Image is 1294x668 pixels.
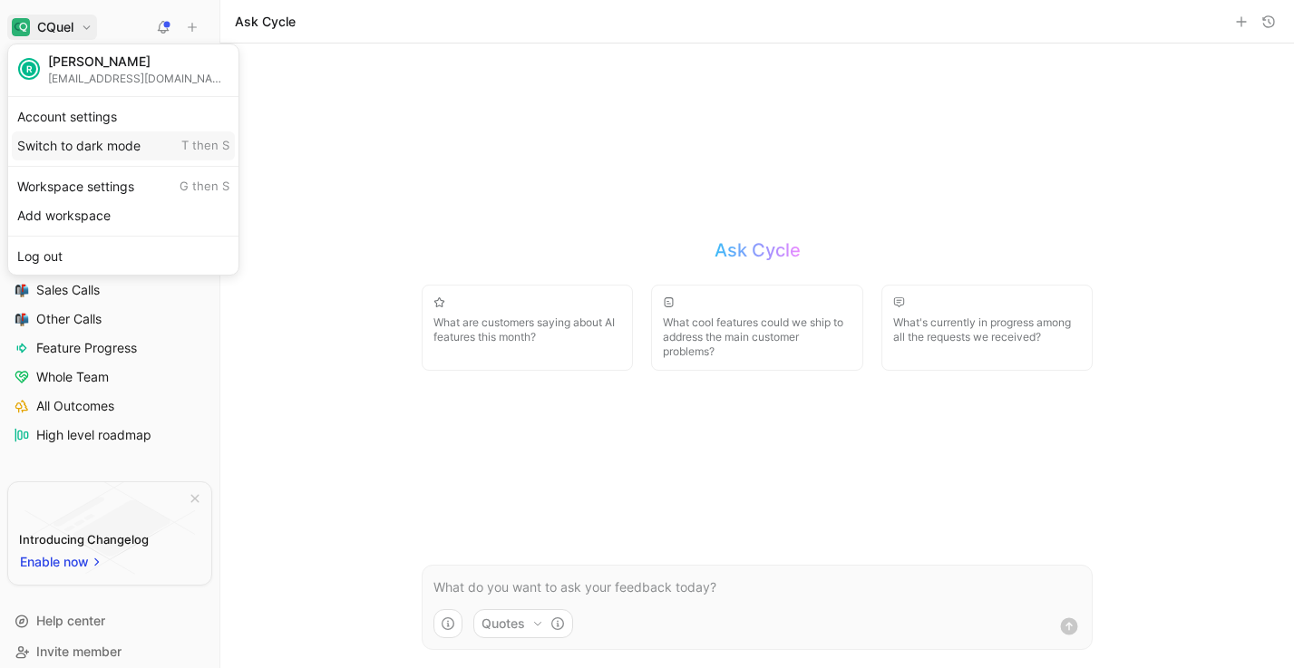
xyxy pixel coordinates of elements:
[12,131,235,160] div: Switch to dark mode
[12,102,235,131] div: Account settings
[180,179,229,195] span: G then S
[48,53,229,70] div: [PERSON_NAME]
[12,172,235,201] div: Workspace settings
[12,201,235,230] div: Add workspace
[20,60,38,78] div: R
[181,138,229,154] span: T then S
[7,44,239,276] div: CQuelCQuel
[48,72,229,85] div: [EMAIL_ADDRESS][DOMAIN_NAME]
[12,242,235,271] div: Log out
